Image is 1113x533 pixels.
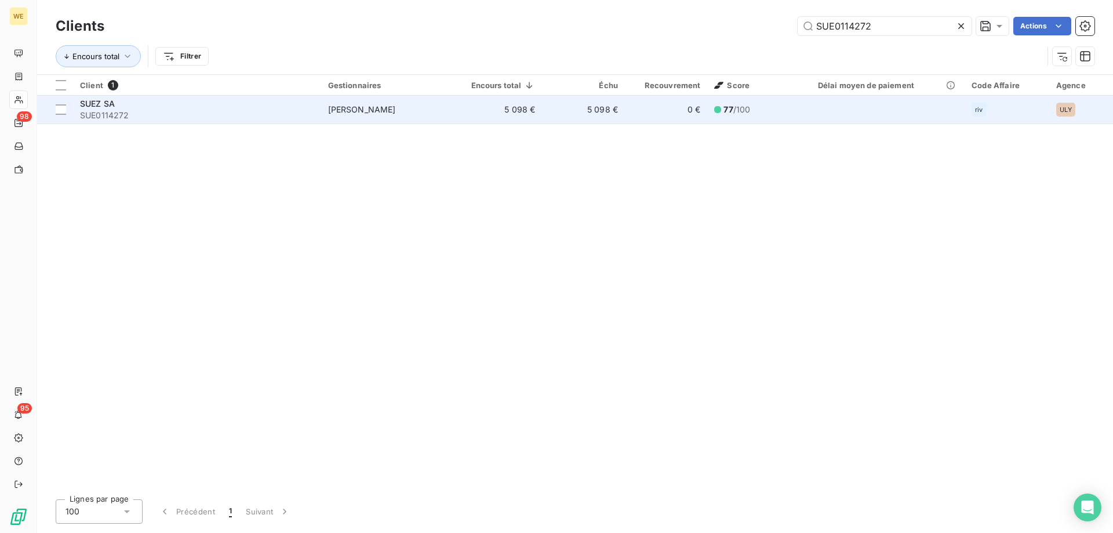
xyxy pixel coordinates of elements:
span: SUE0114272 [80,110,314,121]
td: 5 098 € [542,96,625,124]
span: 1 [108,80,118,90]
span: 95 [17,403,32,414]
td: 0 € [625,96,708,124]
h3: Clients [56,16,104,37]
span: /100 [723,104,750,115]
div: Délai moyen de paiement [818,81,958,90]
td: 5 098 € [455,96,542,124]
input: Rechercher [798,17,972,35]
button: Actions [1013,17,1071,35]
div: Open Intercom Messenger [1074,494,1101,521]
button: Suivant [239,499,297,524]
div: Gestionnaires [328,81,449,90]
button: Précédent [152,499,222,524]
span: Client [80,81,103,90]
button: Encours total [56,45,141,67]
span: Score [714,81,750,90]
button: Filtrer [155,47,209,66]
span: 98 [17,111,32,122]
span: riv [975,106,983,113]
div: Code Affaire [972,81,1042,90]
div: Échu [549,81,618,90]
span: Encours total [72,52,119,61]
span: 100 [66,506,79,517]
div: Recouvrement [632,81,701,90]
img: Logo LeanPay [9,507,28,526]
span: 1 [229,506,232,517]
div: WE [9,7,28,26]
span: SUEZ SA [80,99,115,108]
button: 1 [222,499,239,524]
div: Encours total [462,81,535,90]
span: 77 [723,104,733,114]
span: ULY [1060,106,1072,113]
span: [PERSON_NAME] [328,104,396,114]
div: Agence [1056,81,1106,90]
